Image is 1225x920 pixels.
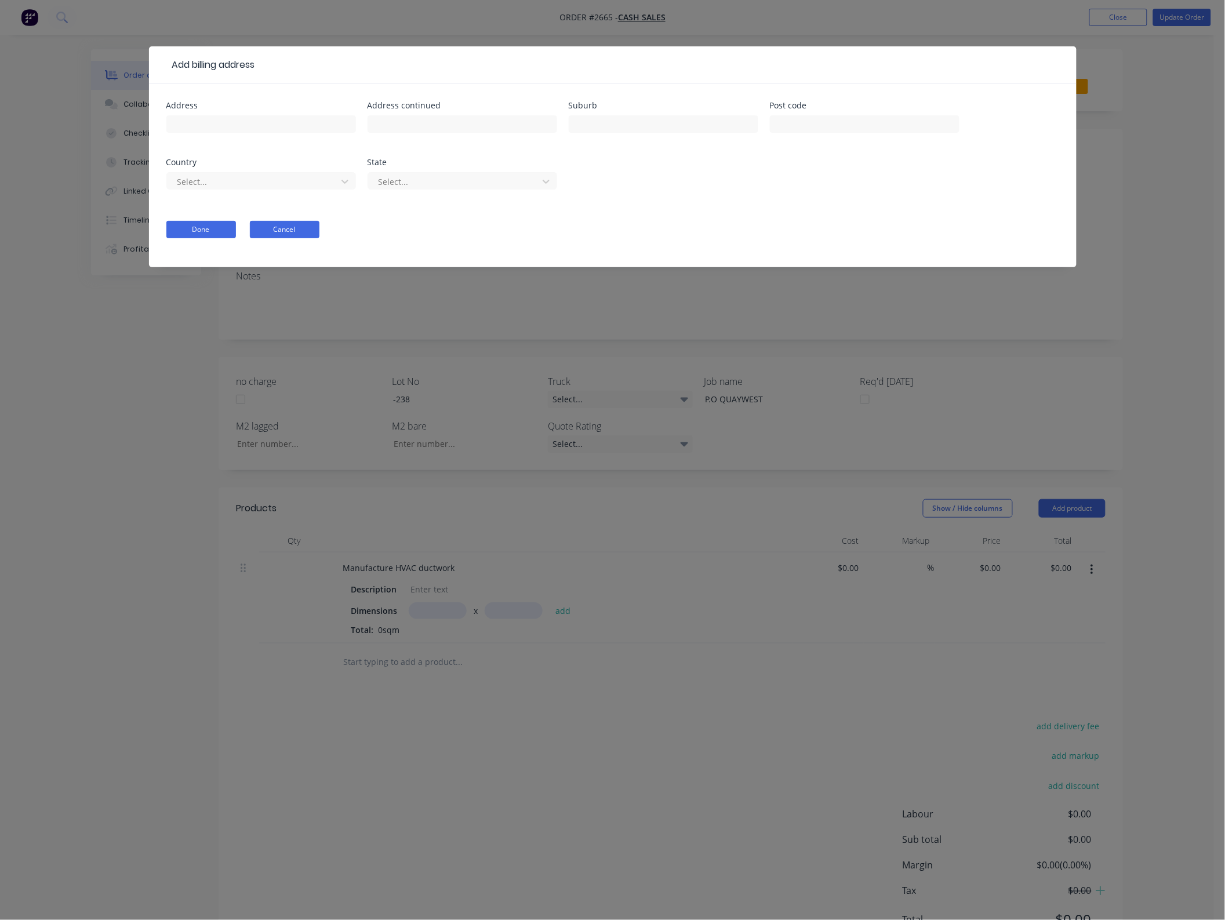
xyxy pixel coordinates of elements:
[368,158,557,166] div: State
[166,221,236,238] button: Done
[166,58,255,72] div: Add billing address
[166,101,356,110] div: Address
[569,101,758,110] div: Suburb
[166,158,356,166] div: Country
[770,101,959,110] div: Post code
[250,221,319,238] button: Cancel
[368,101,557,110] div: Address continued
